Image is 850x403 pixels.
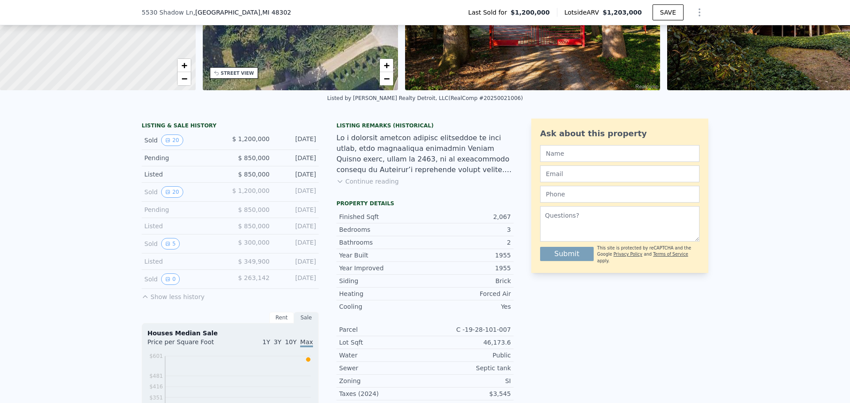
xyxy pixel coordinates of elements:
div: 3 [425,225,511,234]
button: View historical data [161,238,180,249]
div: Sold [144,273,223,285]
div: Listed [144,170,223,179]
div: [DATE] [277,186,316,198]
span: $ 1,200,000 [232,187,270,194]
a: Zoom out [380,72,393,85]
div: Houses Median Sale [147,329,313,338]
button: Submit [540,247,594,261]
div: 2,067 [425,212,511,221]
div: Sold [144,134,223,146]
div: Yes [425,302,511,311]
input: Email [540,165,699,182]
div: Pending [144,205,223,214]
tspan: $351 [149,395,163,401]
tspan: $481 [149,373,163,379]
div: LISTING & SALE HISTORY [142,122,319,131]
div: Brick [425,276,511,285]
span: $ 850,000 [238,206,270,213]
div: [DATE] [277,257,316,266]
div: Public [425,351,511,360]
div: Siding [339,276,425,285]
span: $ 349,900 [238,258,270,265]
div: Bathrooms [339,238,425,247]
button: Show less history [142,289,205,301]
button: View historical data [161,186,183,198]
div: Ask about this property [540,127,699,140]
span: $1,200,000 [510,8,550,17]
span: − [181,73,187,84]
div: [DATE] [277,205,316,214]
span: , [GEOGRAPHIC_DATA] [193,8,291,17]
div: Cooling [339,302,425,311]
span: $ 300,000 [238,239,270,246]
div: Year Improved [339,264,425,273]
span: 5530 Shadow Ln [142,8,193,17]
div: Listed [144,222,223,230]
span: Lotside ARV [564,8,603,17]
div: Finished Sqft [339,212,425,221]
span: $1,203,000 [603,9,642,16]
div: Property details [336,200,514,207]
button: Continue reading [336,177,399,186]
div: SI [425,376,511,385]
div: Sold [144,186,223,198]
a: Zoom in [178,59,191,72]
span: + [181,60,187,71]
div: Water [339,351,425,360]
div: Sewer [339,364,425,372]
div: Sold [144,238,223,249]
input: Name [540,145,699,162]
span: − [384,73,390,84]
div: $3,545 [425,389,511,398]
button: View historical data [161,134,183,146]
div: Year Built [339,251,425,260]
div: Bedrooms [339,225,425,234]
button: Show Options [691,4,708,21]
div: STREET VIEW [221,70,254,77]
div: Price per Square Foot [147,338,230,352]
div: Zoning [339,376,425,385]
span: , MI 48302 [260,9,291,16]
span: $ 1,200,000 [232,135,270,142]
div: Listed by [PERSON_NAME] Realty Detroit, LLC (RealComp #20250021006) [327,95,523,101]
div: [DATE] [277,170,316,179]
div: 2 [425,238,511,247]
div: Heating [339,289,425,298]
a: Terms of Service [653,252,688,257]
div: Listing Remarks (Historical) [336,122,514,129]
tspan: $601 [149,353,163,359]
div: 1955 [425,251,511,260]
div: Listed [144,257,223,266]
div: C -19-28-101-007 [425,325,511,334]
div: [DATE] [277,154,316,162]
span: 1Y [263,338,270,345]
button: SAVE [653,4,684,20]
span: Max [300,338,313,347]
div: Lot Sqft [339,338,425,347]
span: 10Y [285,338,297,345]
div: Forced Air [425,289,511,298]
div: Rent [269,312,294,323]
span: $ 850,000 [238,223,270,230]
input: Phone [540,186,699,203]
span: + [384,60,390,71]
div: [DATE] [277,134,316,146]
div: 46,173.6 [425,338,511,347]
button: View historical data [161,273,180,285]
span: Last Sold for [468,8,511,17]
div: [DATE] [277,222,316,230]
div: This site is protected by reCAPTCHA and the Google and apply. [597,245,699,264]
div: Taxes (2024) [339,389,425,398]
div: 1955 [425,264,511,273]
span: $ 850,000 [238,154,270,161]
a: Zoom in [380,59,393,72]
a: Zoom out [178,72,191,85]
div: [DATE] [277,273,316,285]
div: [DATE] [277,238,316,249]
a: Privacy Policy [614,252,642,257]
div: Sale [294,312,319,323]
div: Pending [144,154,223,162]
div: Parcel [339,325,425,334]
div: Lo i dolorsit ametcon adipisc elitseddoe te inci utlab, etdo magnaaliqua enimadmin Veniam Quisno ... [336,133,514,175]
div: Septic tank [425,364,511,372]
